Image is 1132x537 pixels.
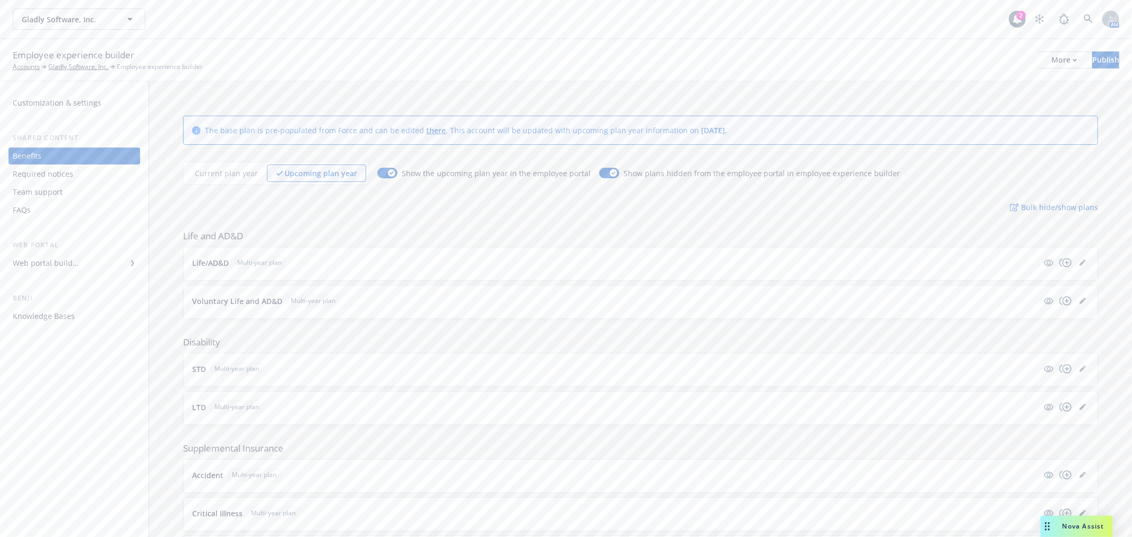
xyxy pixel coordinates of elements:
[192,363,206,375] p: STD
[192,470,223,481] p: Accident
[624,168,900,179] span: Show plans hidden from the employee portal in employee experience builder
[1059,507,1072,519] a: copyPlus
[237,258,282,267] span: Multi-year plan
[13,62,40,72] a: Accounts
[1053,8,1075,30] a: Report a Bug
[8,166,140,183] a: Required notices
[214,402,259,412] span: Multi-year plan
[8,202,140,219] a: FAQs
[8,255,140,272] a: Web portal builder
[13,148,41,164] div: Benefits
[1076,256,1089,269] a: editPencil
[1039,51,1090,68] button: More
[192,296,282,307] p: Voluntary Life and AD&D
[284,168,357,179] p: Upcoming plan year
[1076,295,1089,307] a: editPencil
[13,202,31,219] div: FAQs
[1059,401,1072,413] a: copyPlus
[192,402,206,413] p: LTD
[1076,507,1089,519] a: editPencil
[1059,362,1072,375] a: copyPlus
[426,125,446,135] a: there
[192,257,229,268] p: Life/AD&D
[1042,507,1055,519] a: visible
[183,230,1098,242] span: Life and AD&D
[1078,8,1099,30] a: Search
[117,62,203,72] span: Employee experience builder
[13,255,79,272] div: Web portal builder
[291,296,335,306] span: Multi-year plan
[232,470,276,480] span: Multi-year plan
[205,125,426,135] span: The base plan is pre-populated from Force and can be edited
[1010,202,1098,213] p: Bulk hide/show plans
[8,148,140,164] a: Benefits
[1029,8,1050,30] a: Stop snowing
[701,125,727,135] span: [DATE] .
[1092,52,1119,68] div: Publish
[446,125,701,135] span: . This account will be updated with upcoming plan year information on
[1041,516,1054,537] div: Drag to move
[1042,401,1055,413] a: visible
[251,508,296,518] span: Multi-year plan
[13,184,63,201] div: Team support
[192,294,1038,308] button: Voluntary Life and AD&DMulti-year plan
[22,14,114,25] span: Gladly Software, Inc.
[214,364,259,374] span: Multi-year plan
[13,166,73,183] div: Required notices
[8,133,140,143] div: Shared content
[192,256,1038,270] button: Life/AD&DMulti-year plan
[8,240,140,250] div: Web portal
[1076,469,1089,481] a: editPencil
[8,308,140,325] a: Knowledge Bases
[8,94,140,111] a: Customization & settings
[13,8,145,30] button: Gladly Software, Inc.
[192,400,1038,414] button: LTDMulti-year plan
[192,508,243,519] p: Critical Illness
[8,184,140,201] a: Team support
[1041,516,1113,537] button: Nova Assist
[1016,11,1026,20] div: 2
[1042,362,1055,375] a: visible
[183,442,1098,455] span: Supplemental Insurance
[1092,51,1119,68] button: Publish
[1076,362,1089,375] a: editPencil
[13,48,134,62] span: Employee experience builder
[1042,256,1055,269] a: visible
[192,468,1038,482] button: AccidentMulti-year plan
[192,506,1038,520] button: Critical IllnessMulti-year plan
[1051,52,1077,68] div: More
[183,336,1098,349] span: Disability
[192,362,1038,376] button: STDMulti-year plan
[402,168,591,179] span: Show the upcoming plan year in the employee portal
[1059,295,1072,307] a: copyPlus
[1059,256,1072,269] a: copyPlus
[48,62,108,72] a: Gladly Software, Inc.
[13,308,75,325] div: Knowledge Bases
[195,168,258,179] p: Current plan year
[1062,522,1104,531] span: Nova Assist
[1042,295,1055,307] a: visible
[1076,401,1089,413] a: editPencil
[8,293,140,304] div: Benji
[13,94,101,111] div: Customization & settings
[1042,469,1055,481] a: visible
[1059,469,1072,481] a: copyPlus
